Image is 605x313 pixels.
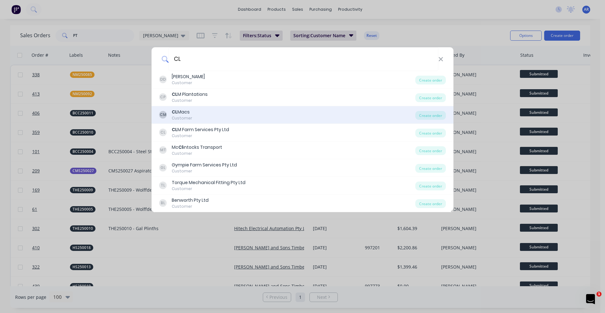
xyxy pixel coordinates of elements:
[3,3,13,20] div: Open Intercom Messenger
[172,126,177,133] b: CL
[172,109,192,115] div: Macs
[159,129,167,136] div: CL
[172,162,237,168] div: Gympie Farm Services Pty Ltd
[172,91,208,98] div: M Plantations
[584,292,599,307] iframe: Intercom live chat
[415,111,446,120] div: Create order
[415,182,446,190] div: Create order
[172,151,222,156] div: Customer
[172,179,245,186] div: Torque Mechanical Fitting Pty Ltd
[172,126,229,133] div: M Farm Services Pty Ltd
[415,146,446,155] div: Create order
[159,164,167,171] div: GL
[172,91,177,97] b: CL
[159,182,167,189] div: TL
[178,144,183,150] b: Cl
[3,3,13,20] div: Intercom
[172,168,237,174] div: Customer
[3,3,13,20] div: Intercom messenger
[172,133,229,139] div: Customer
[172,80,205,86] div: Customer
[172,109,177,115] b: CL
[415,164,446,173] div: Create order
[415,93,446,102] div: Create order
[169,47,438,71] input: Enter a customer name to create a new order...
[172,115,192,121] div: Customer
[415,129,446,137] div: Create order
[415,76,446,84] div: Create order
[596,292,602,297] span: 1
[159,146,167,154] div: MT
[172,197,209,204] div: Benworth Pty Ltd
[172,204,209,209] div: Customer
[172,73,205,80] div: [PERSON_NAME]
[159,93,167,101] div: CP
[159,199,167,207] div: BL
[172,186,245,192] div: Customer
[172,144,222,151] div: Mc intocks Transport
[159,76,167,83] div: DD
[415,199,446,208] div: Create order
[172,98,208,103] div: Customer
[159,111,167,119] div: CM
